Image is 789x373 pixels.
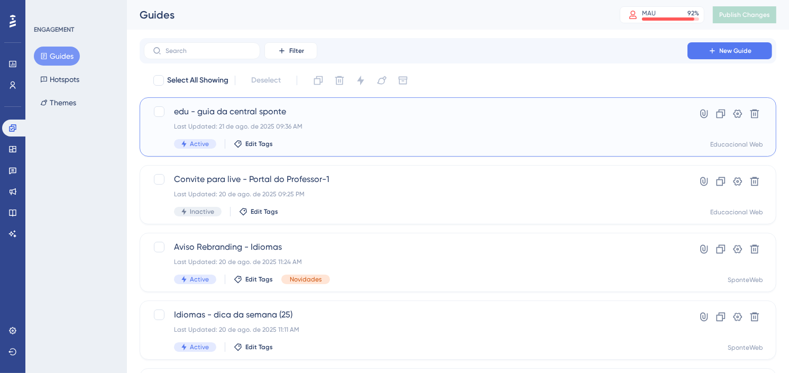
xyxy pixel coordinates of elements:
button: Themes [34,93,82,112]
span: Inactive [190,207,214,216]
div: SponteWeb [728,343,763,352]
span: Idiomas - dica da semana (25) [174,308,657,321]
span: Edit Tags [245,343,273,351]
span: Aviso Rebranding - Idiomas [174,241,657,253]
div: SponteWeb [728,276,763,284]
span: Select All Showing [167,74,228,87]
button: New Guide [687,42,772,59]
button: Filter [264,42,317,59]
button: Guides [34,47,80,66]
div: ENGAGEMENT [34,25,74,34]
div: Last Updated: 20 de ago. de 2025 09:25 PM [174,190,657,198]
input: Search [166,47,251,54]
span: Edit Tags [245,140,273,148]
button: Edit Tags [239,207,278,216]
span: Novidades [290,275,322,284]
span: Active [190,140,209,148]
span: Convite para live - Portal do Professor-1 [174,173,657,186]
div: Last Updated: 20 de ago. de 2025 11:11 AM [174,325,657,334]
span: Active [190,275,209,284]
div: 92 % [687,9,699,17]
button: Deselect [242,71,290,90]
div: Educacional Web [710,140,763,149]
span: Deselect [251,74,281,87]
div: MAU [642,9,656,17]
div: Educacional Web [710,208,763,216]
div: Last Updated: 21 de ago. de 2025 09:36 AM [174,122,657,131]
button: Edit Tags [234,343,273,351]
span: Active [190,343,209,351]
span: Publish Changes [719,11,770,19]
div: Last Updated: 20 de ago. de 2025 11:24 AM [174,258,657,266]
button: Publish Changes [713,6,776,23]
span: Filter [289,47,304,55]
span: New Guide [720,47,752,55]
div: Guides [140,7,593,22]
button: Hotspots [34,70,86,89]
span: Edit Tags [251,207,278,216]
button: Edit Tags [234,275,273,284]
span: Edit Tags [245,275,273,284]
span: edu - guia da central sponte [174,105,657,118]
button: Edit Tags [234,140,273,148]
